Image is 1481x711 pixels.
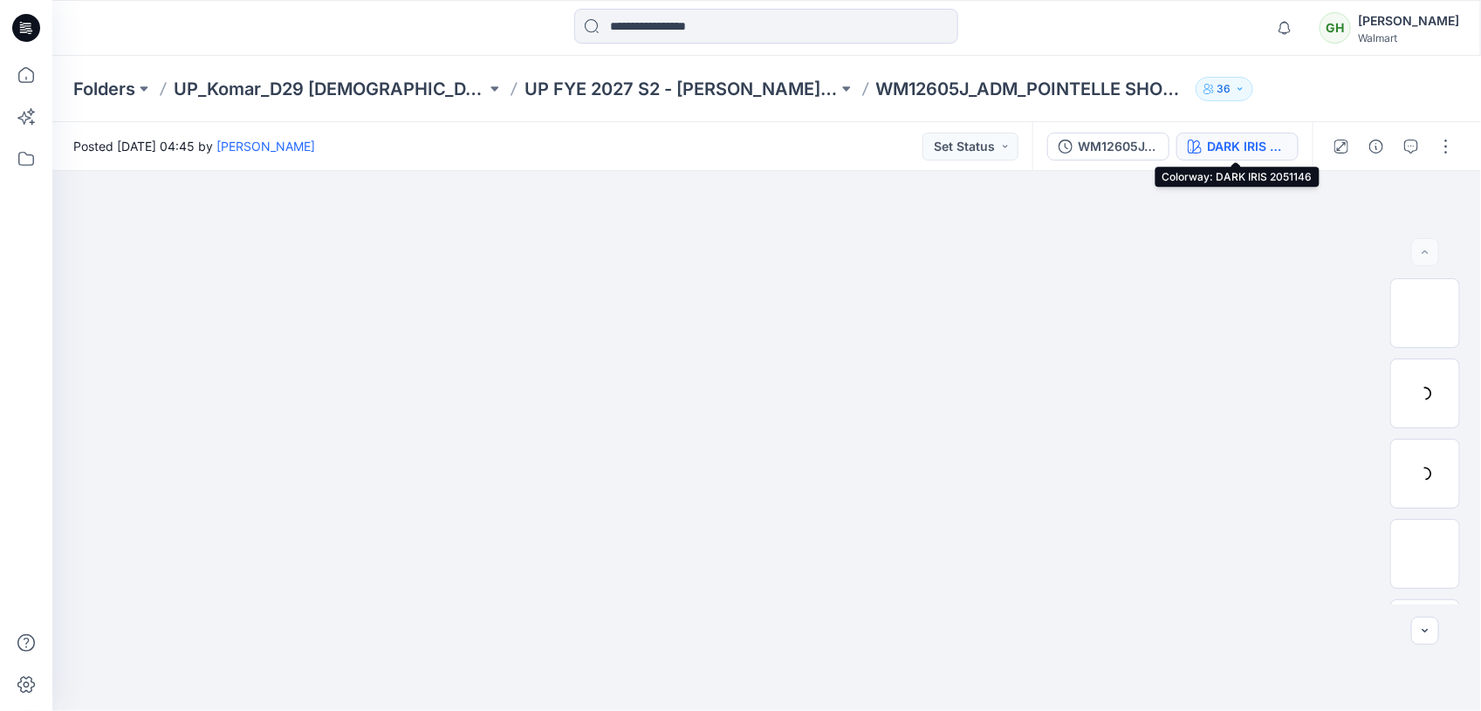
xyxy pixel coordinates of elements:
button: WM12605J_ADM_POINTELLE SHORT_COLORWAY_REV2 [1047,133,1169,161]
div: Walmart [1358,31,1459,44]
a: UP_Komar_D29 [DEMOGRAPHIC_DATA] Sleep [174,77,486,101]
button: Details [1362,133,1390,161]
div: WM12605J_ADM_POINTELLE SHORT_COLORWAY_REV2 [1078,137,1158,156]
a: [PERSON_NAME] [216,139,315,154]
p: WM12605J_ADM_POINTELLE SHORT_COLORWAY [876,77,1189,101]
button: DARK IRIS 2051146 [1176,133,1299,161]
a: UP FYE 2027 S2 - [PERSON_NAME] D29 [DEMOGRAPHIC_DATA] Sleepwear [525,77,837,101]
div: DARK IRIS 2051146 [1207,137,1287,156]
span: Posted [DATE] 04:45 by [73,137,315,155]
div: GH [1320,12,1351,44]
a: Folders [73,77,135,101]
p: 36 [1217,79,1231,99]
button: 36 [1196,77,1253,101]
div: [PERSON_NAME] [1358,10,1459,31]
